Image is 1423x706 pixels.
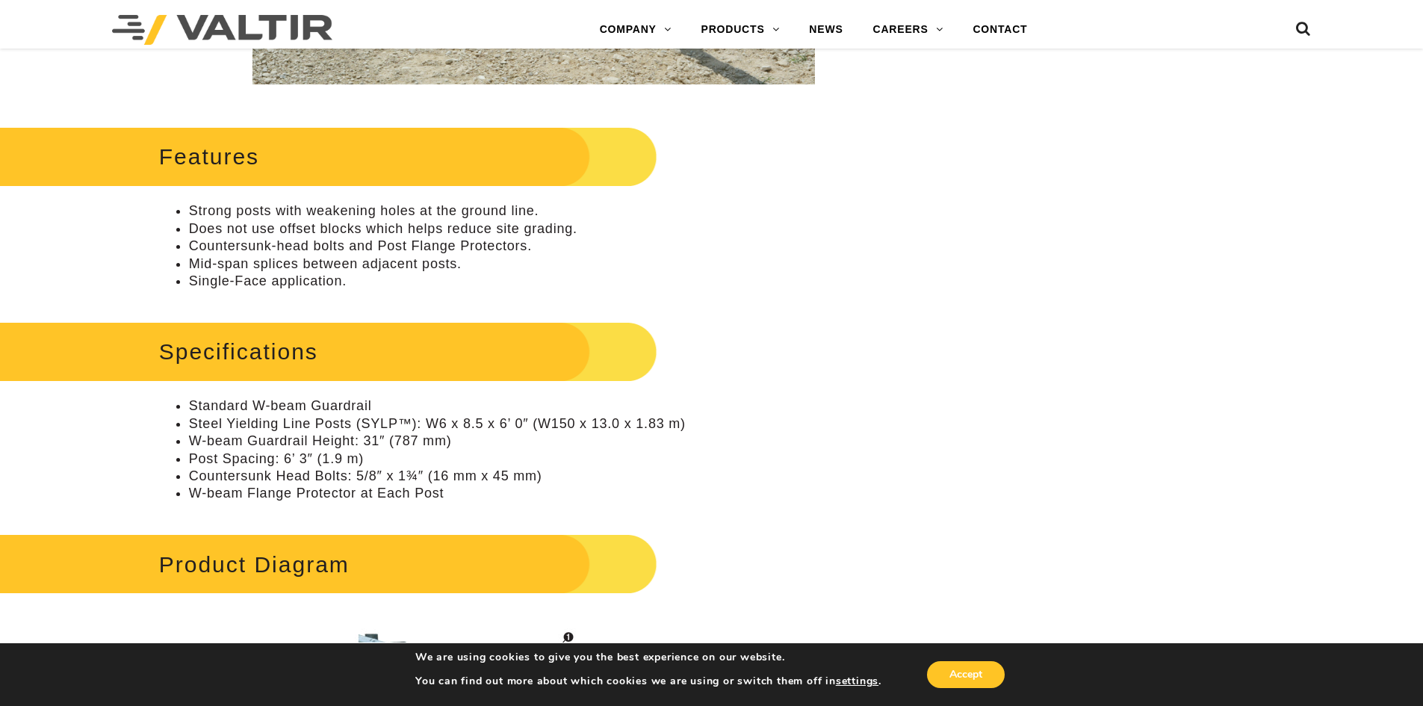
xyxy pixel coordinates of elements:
[189,485,908,502] li: W-beam Flange Protector at Each Post
[189,256,908,273] li: Mid-span splices between adjacent posts.
[958,15,1042,45] a: CONTACT
[112,15,332,45] img: Valtir
[794,15,858,45] a: NEWS
[189,468,908,485] li: Countersunk Head Bolts: 5/8″ x 1¾″ (16 mm x 45 mm)
[189,450,908,468] li: Post Spacing: 6’ 3″ (1.9 m)
[189,433,908,450] li: W-beam Guardrail Height: 31″ (787 mm)
[415,675,881,688] p: You can find out more about which cookies we are using or switch them off in .
[189,273,908,290] li: Single-Face application.
[189,202,908,220] li: Strong posts with weakening holes at the ground line.
[189,397,908,415] li: Standard W-beam Guardrail
[686,15,795,45] a: PRODUCTS
[415,651,881,664] p: We are using cookies to give you the best experience on our website.
[189,415,908,433] li: Steel Yielding Line Posts (SYLP™): W6 x 8.5 x 6’ 0″ (W150 x 13.0 x 1.83 m)
[189,220,908,238] li: Does not use offset blocks which helps reduce site grading.
[927,661,1005,688] button: Accept
[858,15,958,45] a: CAREERS
[189,238,908,255] li: Countersunk-head bolts and Post Flange Protectors.
[585,15,686,45] a: COMPANY
[836,675,878,688] button: settings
